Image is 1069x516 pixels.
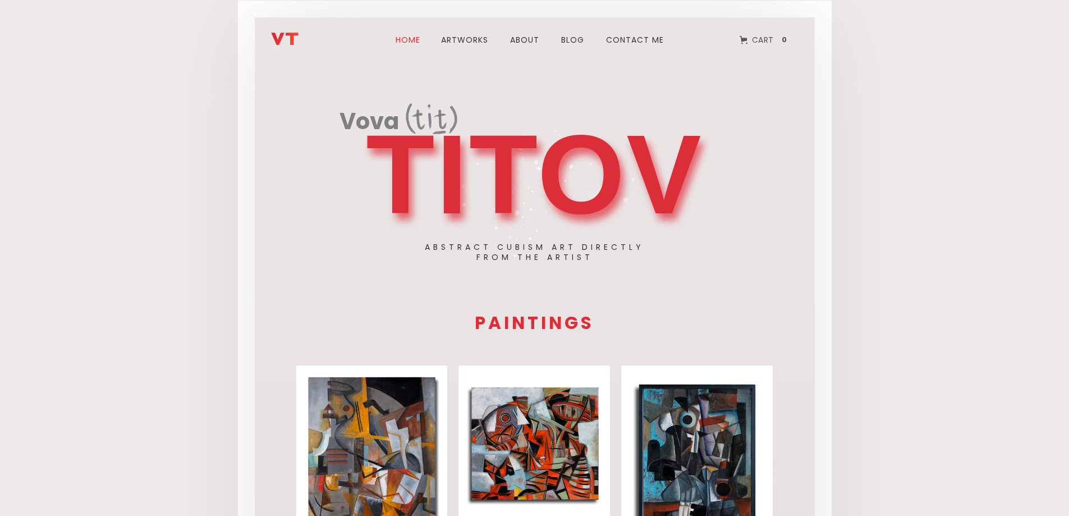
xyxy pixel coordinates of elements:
[434,20,495,60] a: ARTWORks
[599,20,671,60] a: Contact me
[731,28,799,52] a: Open empty cart
[366,124,703,225] h1: TITOV
[425,242,644,262] h2: Abstract Cubism ART directly from the artist
[390,20,426,60] a: Home
[554,20,591,60] a: blog
[339,102,730,230] a: VovaTitTITOVAbstract Cubism ART directlyfrom the artist
[466,383,603,507] img: Painting, 75 w x 85 h cm, Oil on canvas
[339,110,399,135] h2: Vova
[271,33,299,45] img: Vladimir Titov
[291,314,779,332] h3: PAINTINGS
[778,35,790,45] div: 0
[406,103,457,134] img: Tit
[271,23,338,45] a: home
[503,20,546,60] a: about
[752,33,774,47] div: Cart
